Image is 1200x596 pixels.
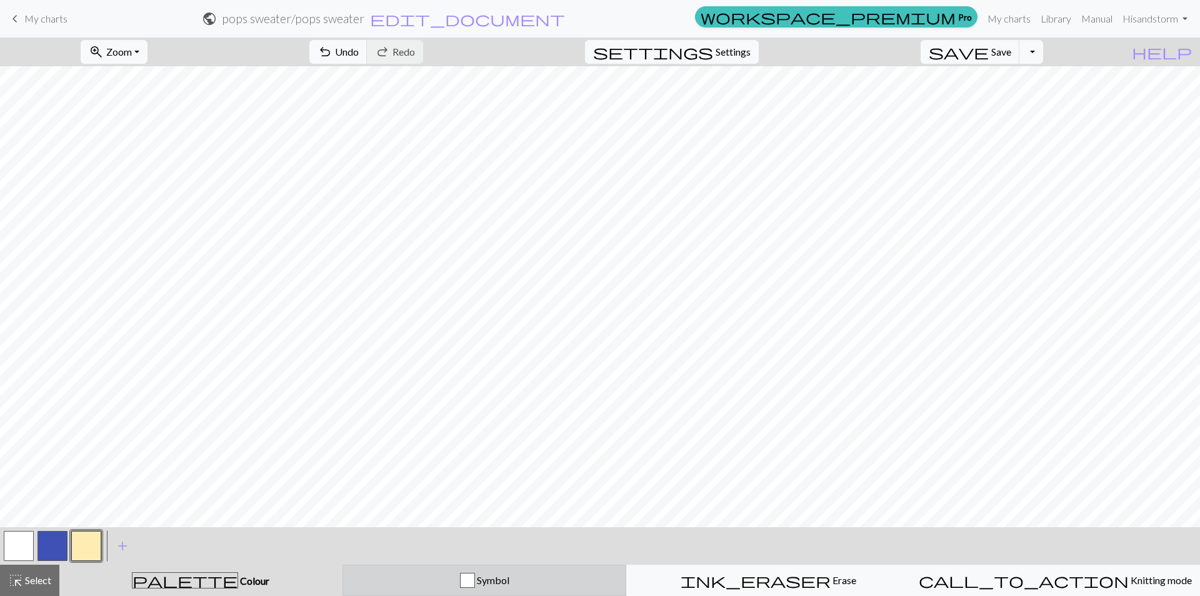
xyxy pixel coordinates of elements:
[132,572,237,589] span: palette
[81,40,147,64] button: Zoom
[1076,6,1117,31] a: Manual
[929,43,989,61] span: save
[106,46,132,58] span: Zoom
[59,565,342,596] button: Colour
[89,43,104,61] span: zoom_in
[7,10,22,28] span: keyboard_arrow_left
[115,537,130,555] span: add
[342,565,627,596] button: Symbol
[585,40,759,64] button: SettingsSettings
[626,565,911,596] button: Erase
[7,8,67,29] a: My charts
[982,6,1036,31] a: My charts
[695,6,977,28] a: Pro
[8,572,23,589] span: highlight_alt
[24,13,67,24] span: My charts
[370,10,565,28] span: edit_document
[1129,574,1192,586] span: Knitting mode
[911,565,1200,596] button: Knitting mode
[238,575,269,587] span: Colour
[1117,6,1192,31] a: Hisandstorm
[701,8,956,26] span: workspace_premium
[593,43,713,61] span: settings
[1036,6,1076,31] a: Library
[593,44,713,59] i: Settings
[222,11,364,26] h2: pops sweater / pops sweater
[23,574,51,586] span: Select
[317,43,332,61] span: undo
[991,46,1011,58] span: Save
[831,574,856,586] span: Erase
[1132,43,1192,61] span: help
[475,574,509,586] span: Symbol
[716,44,751,59] span: Settings
[335,46,359,58] span: Undo
[921,40,1020,64] button: Save
[919,572,1129,589] span: call_to_action
[681,572,831,589] span: ink_eraser
[309,40,367,64] button: Undo
[202,10,217,28] span: public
